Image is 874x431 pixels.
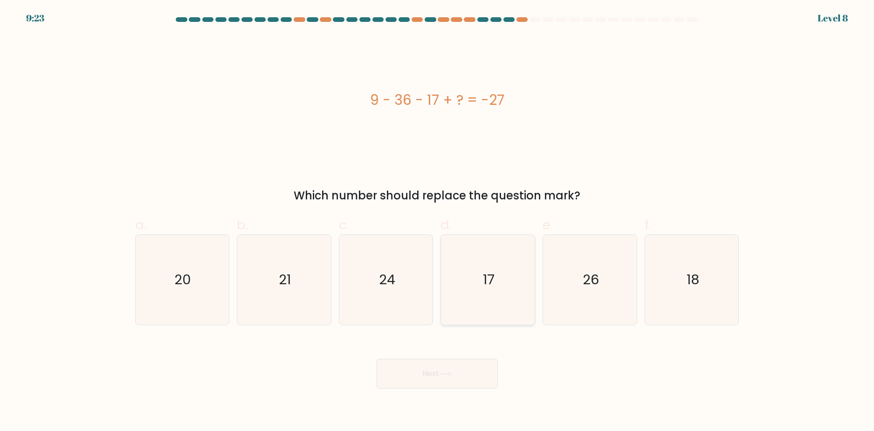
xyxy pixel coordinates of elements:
[339,216,349,234] span: c.
[135,89,739,110] div: 9 - 36 - 17 + ? = -27
[141,187,734,204] div: Which number should replace the question mark?
[818,11,848,25] div: Level 8
[379,270,395,289] text: 24
[377,359,498,389] button: Next
[543,216,553,234] span: e.
[26,11,44,25] div: 9:23
[687,270,699,289] text: 18
[440,216,452,234] span: d.
[279,270,291,289] text: 21
[135,216,146,234] span: a.
[175,270,192,289] text: 20
[237,216,248,234] span: b.
[483,270,495,289] text: 17
[645,216,651,234] span: f.
[583,270,599,289] text: 26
